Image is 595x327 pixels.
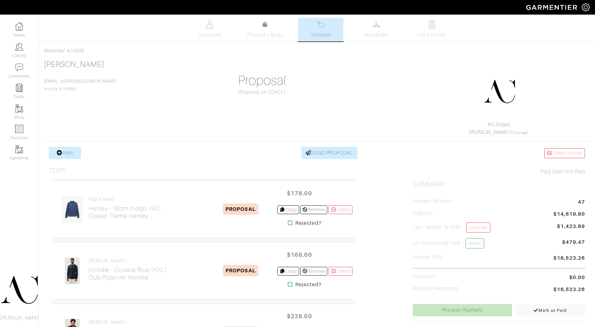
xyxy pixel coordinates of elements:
span: $178.00 [280,186,319,200]
h5: CC Processing 2.9% [413,238,484,248]
img: todo-9ac3debb85659649dc8f770b8b6100bb5dab4b48dedcbae339e5042a72dfd3cc.svg [428,20,436,28]
img: 5Lp5C64EqMvyFJbut9FoAj4H [61,196,83,223]
a: [PERSON_NAME] [44,60,104,69]
h5: Balance Remaining [413,286,459,292]
h4: [PERSON_NAME] [89,258,167,264]
a: AC.Styles [487,122,510,127]
div: Proposal on [DATE] [176,88,348,96]
span: 47 [578,198,585,207]
span: $228.00 [280,309,319,323]
h5: Number of Items [413,198,453,204]
div: ( ) [415,121,582,136]
span: $1,423.89 [557,223,585,230]
h3: Tops [49,167,66,175]
img: garments-icon-b7da505a4dc4fd61783c78ac3ca0ef83fa9d6f193b1c9dc38574b1d14d53ca28.png [15,145,23,153]
img: LDMuNE4ARgGycdrJnYL72EoL [65,257,80,284]
a: Remove [300,267,327,276]
a: Wardrobe [354,18,399,41]
img: garmentier-logo-header-white-b43fb05a5012e4ada735d5af1a66efaba907eab6374d6393d1fbf88cb4ef424d.png [523,2,582,13]
span: $16,523.26 [553,286,585,294]
a: Delete [329,267,352,276]
span: $16,523.26 [553,254,585,263]
div: / #24686 [44,47,590,55]
a: Look Books [409,18,454,41]
a: Invoices [298,18,343,41]
img: orders-icon-0abe47150d42831381b5fb84f609e132dff9fe21cb692f30cb5eec754e2cba89.png [15,125,23,133]
h5: Tax (90094 : 9.75%) [413,223,490,233]
strong: Rejected? [295,281,321,289]
a: Waive [465,238,484,248]
h4: rag & bone [89,197,161,202]
img: gear-icon-white-bd11855cb880d31180b6d7d6211b90ccbf57a29d726f0c71d8c61bd08dd39cc2.png [582,3,590,11]
h2: Summary [413,180,585,189]
img: garments-icon-b7da505a4dc4fd61783c78ac3ca0ef83fa9d6f193b1c9dc38574b1d14d53ca28.png [15,104,23,113]
a: Item [49,147,81,159]
a: [EMAIL_ADDRESS][DOMAIN_NAME] [44,79,116,83]
a: Product Library [243,21,288,39]
span: $14,619.90 [553,210,585,219]
a: Delete Invoice [544,148,585,158]
a: Remove [300,205,327,214]
img: dashboard-icon-dbcd8f5a0b271acd01030246c82b418ddd0df26cd7fceb0bd07c9910d44c42f6.png [15,22,23,30]
a: SEND PROPOSAL [301,147,358,159]
a: Copy [277,205,299,214]
strong: Rejected? [295,219,321,227]
span: Overview [199,31,220,39]
img: comment-icon-a0a6a9ef722e966f86d9cbdc48e553b5cf19dbc54f86b18d962a5391bc8f6eb6.png [15,63,23,71]
a: Overview [187,18,232,41]
span: $0.00 [569,274,585,281]
img: basicinfo-40fd8af6dae0f16599ec9e87c0ef1c0a1fdea2edbe929e3d69a839185d80c458.svg [206,20,214,28]
span: Invoice # 24686 [44,79,116,91]
img: wardrobe-487a4870c1b7c33e795ec22d11cfc2ed9d08956e64fb3008fe2437562e282088.svg [372,20,381,28]
span: Wardrobe [365,31,388,39]
h4: [PERSON_NAME] [89,320,174,325]
a: [PERSON_NAME] [469,129,511,135]
a: [PERSON_NAME] Hoodie - Coastal Blue (XXL)Slub Popover Hoodie [89,258,167,281]
span: Look Books [418,31,446,39]
a: Change [513,131,527,135]
span: $168.00 [280,248,319,262]
h5: Payments [413,274,436,280]
img: orders-27d20c2124de7fd6de4e0e44c1d41de31381a507db9b33961299e4e07d508b8c.svg [317,20,325,28]
span: Mark as Paid [533,308,567,313]
div: Not Paid [413,168,585,176]
h2: Hoodie - Coastal Blue (XXL) Slub Popover Hoodie [89,266,167,281]
span: $479.47 [562,238,585,251]
span: PROPOSAL [223,203,258,215]
span: Invoices [311,31,330,39]
h2: Henley - Worn Indigo (XL) Classic Flame Henley [89,205,161,220]
a: rag & bone Henley - Worn Indigo (XL)Classic Flame Henley [89,197,161,220]
h5: Invoice Total [413,254,444,260]
h1: Proposal [176,73,348,88]
img: reminder-icon-8004d30b9f0a5d33ae49ab947aed9ed385cf756f9e5892f1edd6e32f2345188e.png [15,84,23,92]
img: DupYt8CPKc6sZyAt3svX5Z74.png [483,75,516,108]
span: Paid Date: [541,169,565,175]
a: Process Payment [413,304,512,316]
h5: Subtotal [413,210,433,216]
a: Mark as Paid [515,304,585,316]
a: Delete [329,205,352,214]
a: Override [466,223,490,233]
img: clients-icon-6bae9207a08558b7cb47a8932f037763ab4055f8c8b6bfacd5dc20c3e0201464.png [15,43,23,51]
a: Invoices [44,48,64,54]
span: Product Library [247,31,284,39]
a: Copy [277,267,299,276]
span: PROPOSAL [223,265,258,276]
